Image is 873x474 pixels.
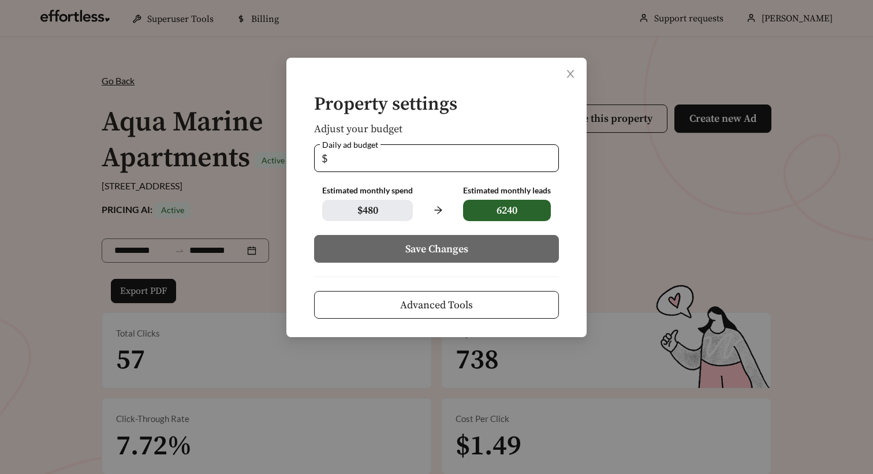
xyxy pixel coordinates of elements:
[314,124,559,135] h5: Adjust your budget
[322,200,413,221] span: $ 480
[400,297,473,313] span: Advanced Tools
[322,145,327,171] span: $
[314,299,559,310] a: Advanced Tools
[463,200,551,221] span: 6240
[463,186,551,196] div: Estimated monthly leads
[314,95,559,115] h4: Property settings
[554,58,587,90] button: Close
[322,186,413,196] div: Estimated monthly spend
[565,69,576,79] span: close
[314,235,559,263] button: Save Changes
[427,199,449,221] span: arrow-right
[314,291,559,319] button: Advanced Tools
